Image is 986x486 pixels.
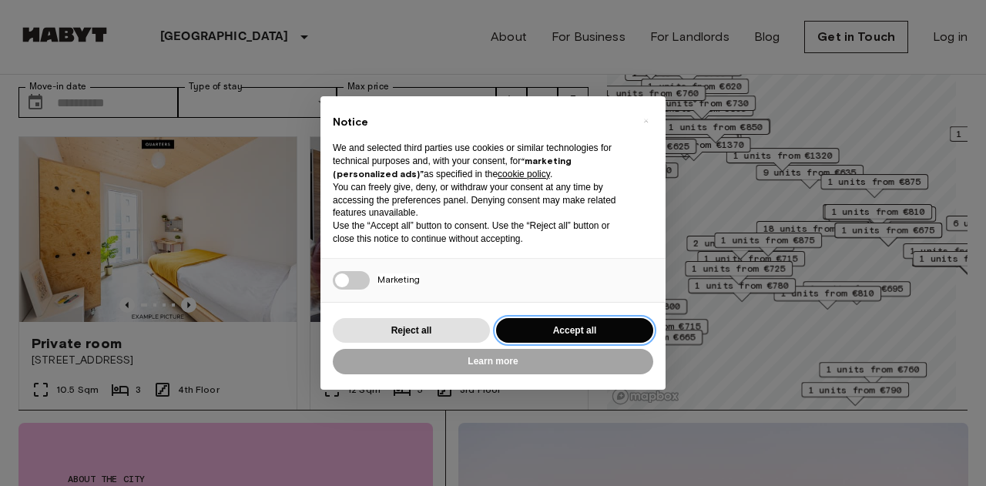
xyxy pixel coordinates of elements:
button: Reject all [333,318,490,344]
button: Learn more [333,349,653,374]
p: Use the “Accept all” button to consent. Use the “Reject all” button or close this notice to conti... [333,220,629,246]
h2: Notice [333,115,629,130]
button: Accept all [496,318,653,344]
a: cookie policy [498,169,550,179]
span: Marketing [377,273,420,285]
span: × [643,112,649,130]
p: You can freely give, deny, or withdraw your consent at any time by accessing the preferences pane... [333,181,629,220]
strong: “marketing (personalized ads)” [333,155,572,179]
button: Close this notice [633,109,658,133]
p: We and selected third parties use cookies or similar technologies for technical purposes and, wit... [333,142,629,180]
